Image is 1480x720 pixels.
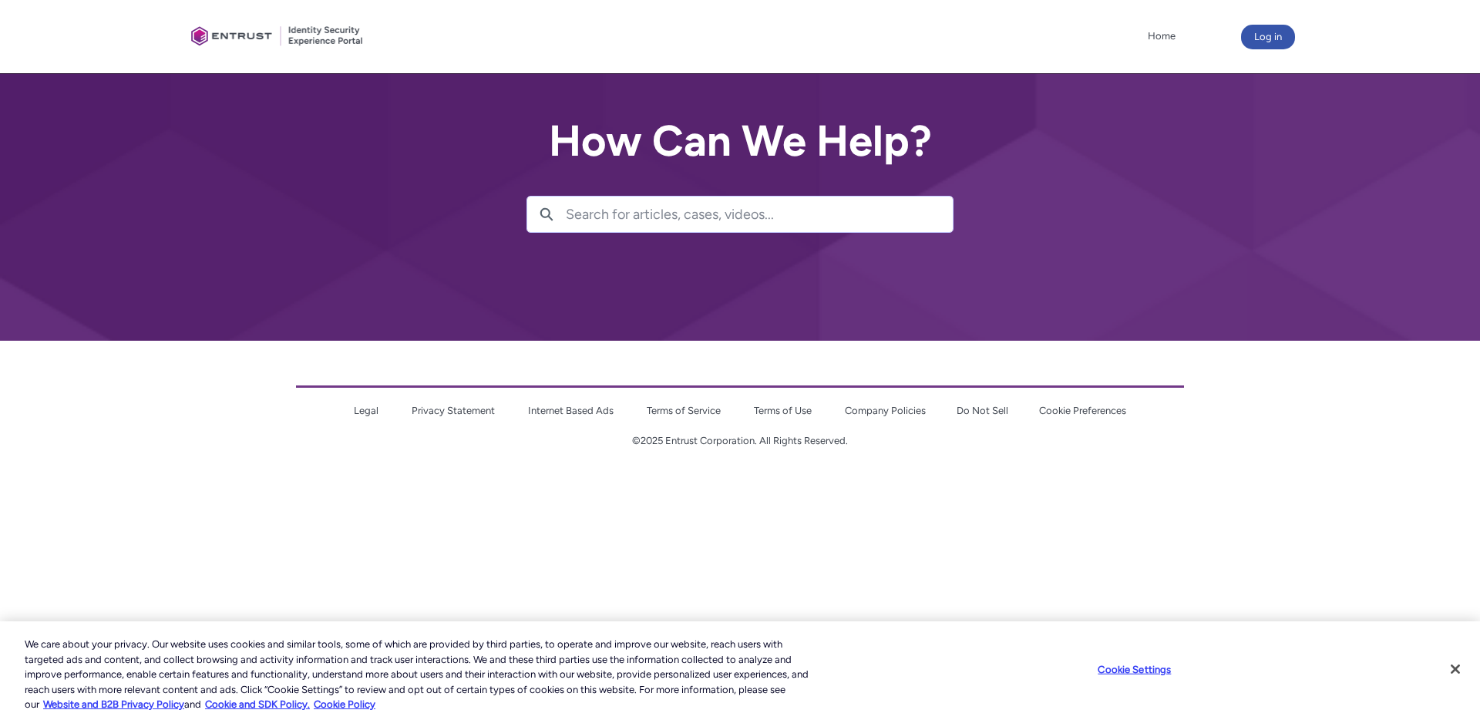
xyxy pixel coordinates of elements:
[1144,25,1179,48] a: Home
[25,637,814,712] div: We care about your privacy. Our website uses cookies and similar tools, some of which are provide...
[754,405,812,416] a: Terms of Use
[412,405,495,416] a: Privacy Statement
[528,405,614,416] a: Internet Based Ads
[526,117,954,165] h2: How Can We Help?
[527,197,566,232] button: Search
[296,433,1184,449] p: ©2025 Entrust Corporation. All Rights Reserved.
[647,405,721,416] a: Terms of Service
[314,698,375,710] a: Cookie Policy
[1438,652,1472,686] button: Close
[566,197,953,232] input: Search for articles, cases, videos...
[1039,405,1126,416] a: Cookie Preferences
[1241,25,1295,49] button: Log in
[205,698,310,710] a: Cookie and SDK Policy.
[957,405,1008,416] a: Do Not Sell
[354,405,378,416] a: Legal
[1086,654,1182,685] button: Cookie Settings
[845,405,926,416] a: Company Policies
[43,698,184,710] a: More information about our cookie policy., opens in a new tab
